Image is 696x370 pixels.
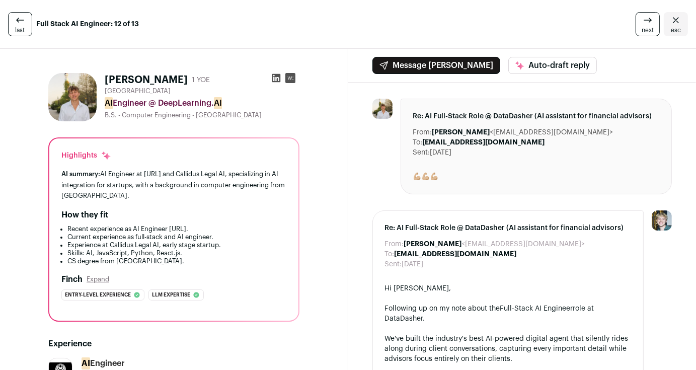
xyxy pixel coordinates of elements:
[671,26,681,34] span: esc
[430,147,452,158] dd: [DATE]
[105,97,299,109] div: Engineer @ DeepLearning.
[36,19,139,29] strong: Full Stack AI Engineer: 12 of 13
[61,273,83,285] h2: Finch
[385,259,402,269] dt: Sent:
[642,26,654,34] span: next
[508,57,597,74] button: Auto-draft reply
[385,334,632,364] div: We've built the industry's best AI-powered digital agent that silently rides along during client ...
[214,97,222,109] mark: AI
[16,26,25,34] span: last
[500,305,573,312] a: Full-Stack AI Engineer
[372,57,500,74] button: Message [PERSON_NAME]
[385,223,632,233] span: Re: AI Full-Stack Role @ DataDasher (AI assistant for financial advisors)
[61,171,100,177] span: AI summary:
[48,73,97,121] img: 7ecbbbed048d3d9f2f6a60bcd7160001c560f27f63944520d32bddc499419ea1.jpg
[61,169,286,200] div: AI Engineer at [URL] and Callidus Legal AI, specializing in AI integration for startups, with a b...
[105,97,113,109] mark: AI
[385,304,632,324] div: Following up on my note about the role at DataDasher.
[413,127,432,137] dt: From:
[87,275,109,283] button: Expand
[413,111,660,121] span: Re: AI Full-Stack Role @ DataDasher (AI assistant for financial advisors)
[636,12,660,36] a: next
[192,75,210,85] div: 1 YOE
[385,239,404,249] dt: From:
[82,357,90,369] mark: AI
[105,73,188,87] h1: [PERSON_NAME]
[413,172,660,182] div: 💪🏼💪🏼💪🏼
[385,283,632,293] div: Hi [PERSON_NAME],
[402,259,424,269] dd: [DATE]
[404,239,585,249] dd: <[EMAIL_ADDRESS][DOMAIN_NAME]>
[372,99,393,119] img: 7ecbbbed048d3d9f2f6a60bcd7160001c560f27f63944520d32bddc499419ea1.jpg
[664,12,688,36] a: Close
[652,210,672,231] img: 6494470-medium_jpg
[432,127,613,137] dd: <[EMAIL_ADDRESS][DOMAIN_NAME]>
[67,249,286,257] li: Skills: AI, JavaScript, Python, React.js.
[48,338,299,350] h2: Experience
[404,241,462,248] b: [PERSON_NAME]
[105,87,171,95] span: [GEOGRAPHIC_DATA]
[152,290,190,300] span: Llm expertise
[432,129,490,136] b: [PERSON_NAME]
[395,251,517,258] b: [EMAIL_ADDRESS][DOMAIN_NAME]
[8,12,32,36] a: last
[61,209,108,221] h2: How they fit
[67,241,286,249] li: Experience at Callidus Legal AI, early stage startup.
[423,139,545,146] b: [EMAIL_ADDRESS][DOMAIN_NAME]
[385,249,395,259] dt: To:
[67,233,286,241] li: Current experience as full-stack and AI engineer.
[67,225,286,233] li: Recent experience as AI Engineer [URL].
[413,137,423,147] dt: To:
[61,151,111,161] div: Highlights
[82,358,125,369] div: Engineer
[67,257,286,265] li: CS degree from [GEOGRAPHIC_DATA].
[413,147,430,158] dt: Sent:
[105,111,299,119] div: B.S. - Computer Engineering - [GEOGRAPHIC_DATA]
[65,290,131,300] span: Entry-level experience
